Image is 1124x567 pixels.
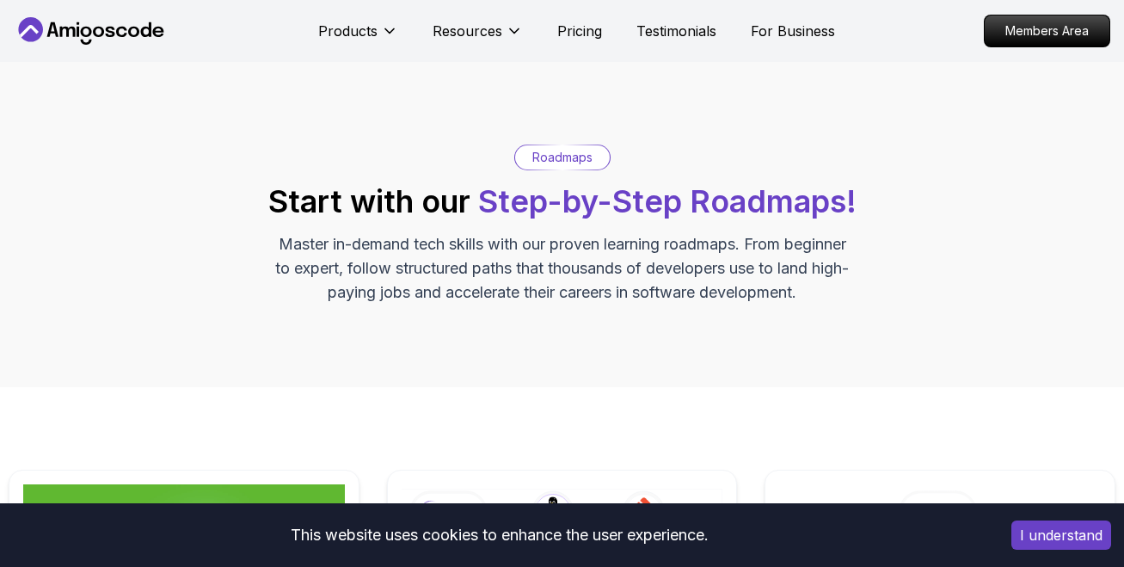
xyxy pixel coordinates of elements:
a: For Business [751,21,835,41]
a: Pricing [557,21,602,41]
button: Products [318,21,398,55]
a: Members Area [984,15,1110,47]
a: Testimonials [636,21,716,41]
h2: Start with our [268,184,857,219]
p: Members Area [985,15,1109,46]
button: Accept cookies [1011,521,1111,550]
div: This website uses cookies to enhance the user experience. [13,516,986,554]
span: Step-by-Step Roadmaps! [478,182,857,220]
p: Products [318,21,378,41]
button: Resources [433,21,523,55]
p: Resources [433,21,502,41]
p: Roadmaps [532,149,593,166]
p: Master in-demand tech skills with our proven learning roadmaps. From beginner to expert, follow s... [273,232,851,305]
